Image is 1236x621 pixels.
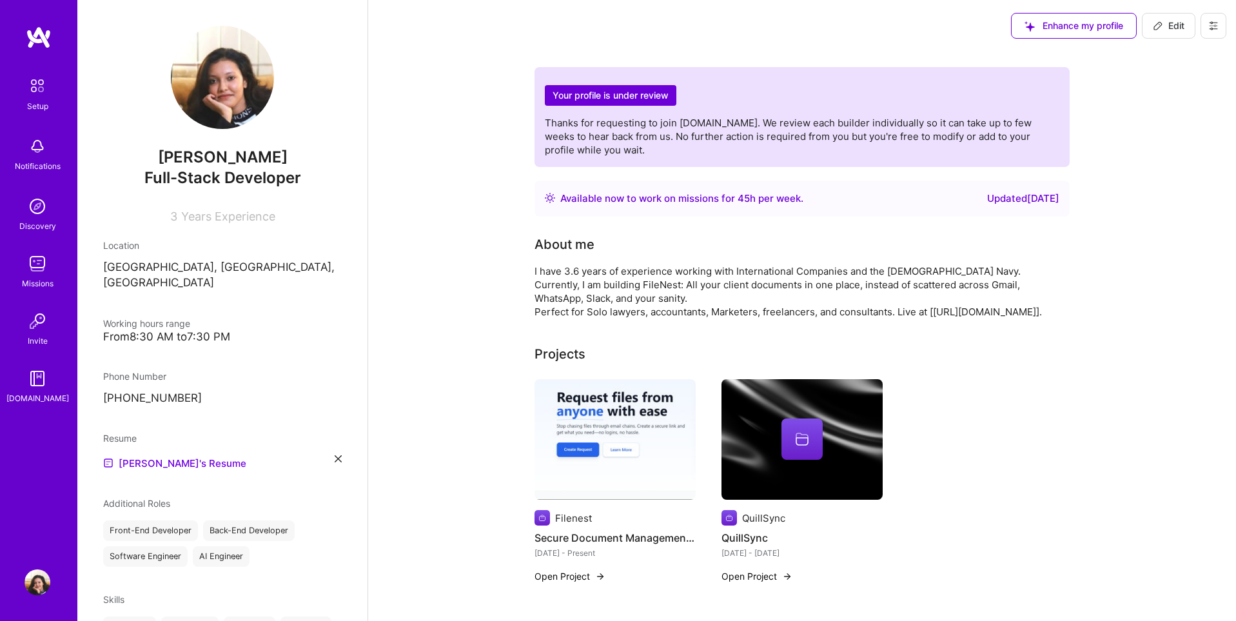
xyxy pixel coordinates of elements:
[721,569,792,583] button: Open Project
[103,148,342,167] span: [PERSON_NAME]
[181,210,275,223] span: Years Experience
[144,168,301,187] span: Full-Stack Developer
[25,308,50,334] img: Invite
[1011,13,1137,39] button: Enhance my profile
[1025,19,1123,32] span: Enhance my profile
[1153,19,1184,32] span: Edit
[19,219,56,233] div: Discovery
[25,193,50,219] img: discovery
[103,455,246,471] a: [PERSON_NAME]'s Resume
[560,191,803,206] div: Available now to work on missions for h per week .
[545,117,1032,156] span: Thanks for requesting to join [DOMAIN_NAME]. We review each builder individually so it can take u...
[103,318,190,329] span: Working hours range
[555,511,592,525] div: Filenest
[721,546,883,560] div: [DATE] - [DATE]
[15,159,61,173] div: Notifications
[535,235,594,254] div: About me
[545,85,676,106] h2: Your profile is under review
[171,26,274,129] img: User Avatar
[103,371,166,382] span: Phone Number
[535,264,1050,319] div: I have 3.6 years of experience working with International Companies and the [DEMOGRAPHIC_DATA] Na...
[742,511,785,525] div: QuillSync
[24,72,51,99] img: setup
[535,546,696,560] div: [DATE] - Present
[335,455,342,462] i: icon Close
[987,191,1059,206] div: Updated [DATE]
[103,391,342,406] p: [PHONE_NUMBER]
[738,192,750,204] span: 45
[25,133,50,159] img: bell
[25,569,50,595] img: User Avatar
[103,239,342,252] div: Location
[21,569,54,595] a: User Avatar
[721,510,737,526] img: Company logo
[721,529,883,546] h4: QuillSync
[170,210,177,223] span: 3
[721,379,883,500] img: cover
[103,260,342,291] p: [GEOGRAPHIC_DATA], [GEOGRAPHIC_DATA], [GEOGRAPHIC_DATA]
[535,529,696,546] h4: Secure Document Management System For Solo Professionals
[595,571,605,582] img: arrow-right
[27,99,48,113] div: Setup
[203,520,295,541] div: Back-End Developer
[103,594,124,605] span: Skills
[25,251,50,277] img: teamwork
[6,391,69,405] div: [DOMAIN_NAME]
[25,366,50,391] img: guide book
[103,330,342,344] div: From 8:30 AM to 7:30 PM
[1142,13,1195,39] button: Edit
[28,334,48,348] div: Invite
[535,569,605,583] button: Open Project
[103,458,113,468] img: Resume
[103,520,198,541] div: Front-End Developer
[193,546,250,567] div: AI Engineer
[545,193,555,203] img: Availability
[26,26,52,49] img: logo
[1025,21,1035,32] i: icon SuggestedTeams
[103,498,170,509] span: Additional Roles
[103,546,188,567] div: Software Engineer
[782,571,792,582] img: arrow-right
[22,277,54,290] div: Missions
[103,433,137,444] span: Resume
[535,510,550,526] img: Company logo
[535,344,585,364] div: Projects
[535,379,696,500] img: Secure Document Management System For Solo Professionals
